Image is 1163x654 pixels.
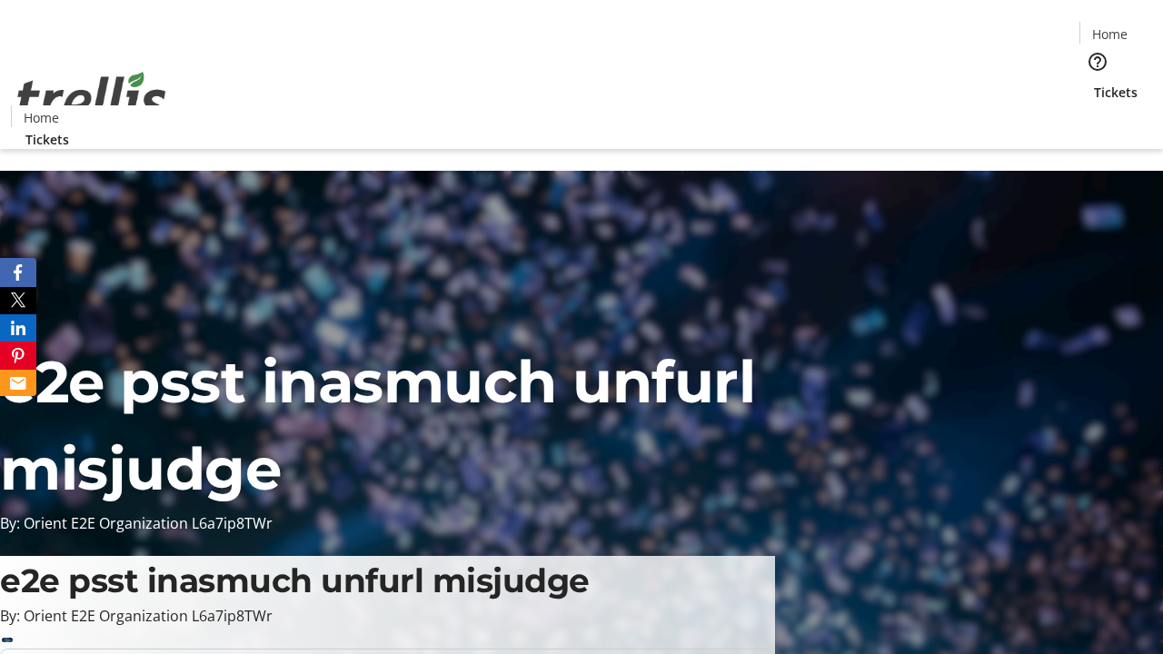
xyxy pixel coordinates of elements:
span: Tickets [25,130,69,149]
a: Home [1080,25,1138,44]
a: Tickets [1079,83,1152,102]
a: Tickets [11,130,84,149]
span: Tickets [1094,83,1138,102]
button: Cart [1079,102,1116,138]
span: Home [24,108,59,127]
img: Orient E2E Organization L6a7ip8TWr's Logo [11,52,173,143]
button: Help [1079,44,1116,80]
a: Home [12,108,70,127]
span: Home [1092,25,1128,44]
